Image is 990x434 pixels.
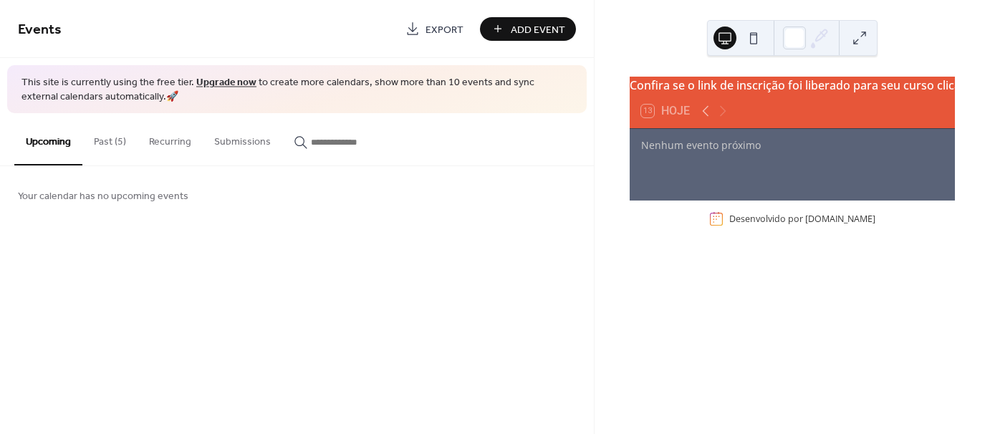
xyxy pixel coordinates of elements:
span: Events [18,16,62,44]
div: Desenvolvido por [729,213,875,225]
button: Upcoming [14,113,82,165]
button: Submissions [203,113,282,164]
span: Export [426,22,463,37]
span: This site is currently using the free tier. to create more calendars, show more than 10 events an... [21,76,572,104]
a: Export [395,17,474,41]
div: Nenhum evento próximo [641,138,943,153]
button: Add Event [480,17,576,41]
div: Confira se o link de inscrição foi liberado para seu curso clicando em MOSTRAR MAIS. [630,77,955,94]
a: Upgrade now [196,73,256,92]
button: Recurring [138,113,203,164]
span: Your calendar has no upcoming events [18,189,188,204]
a: [DOMAIN_NAME] [805,213,875,225]
span: Add Event [511,22,565,37]
button: Past (5) [82,113,138,164]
